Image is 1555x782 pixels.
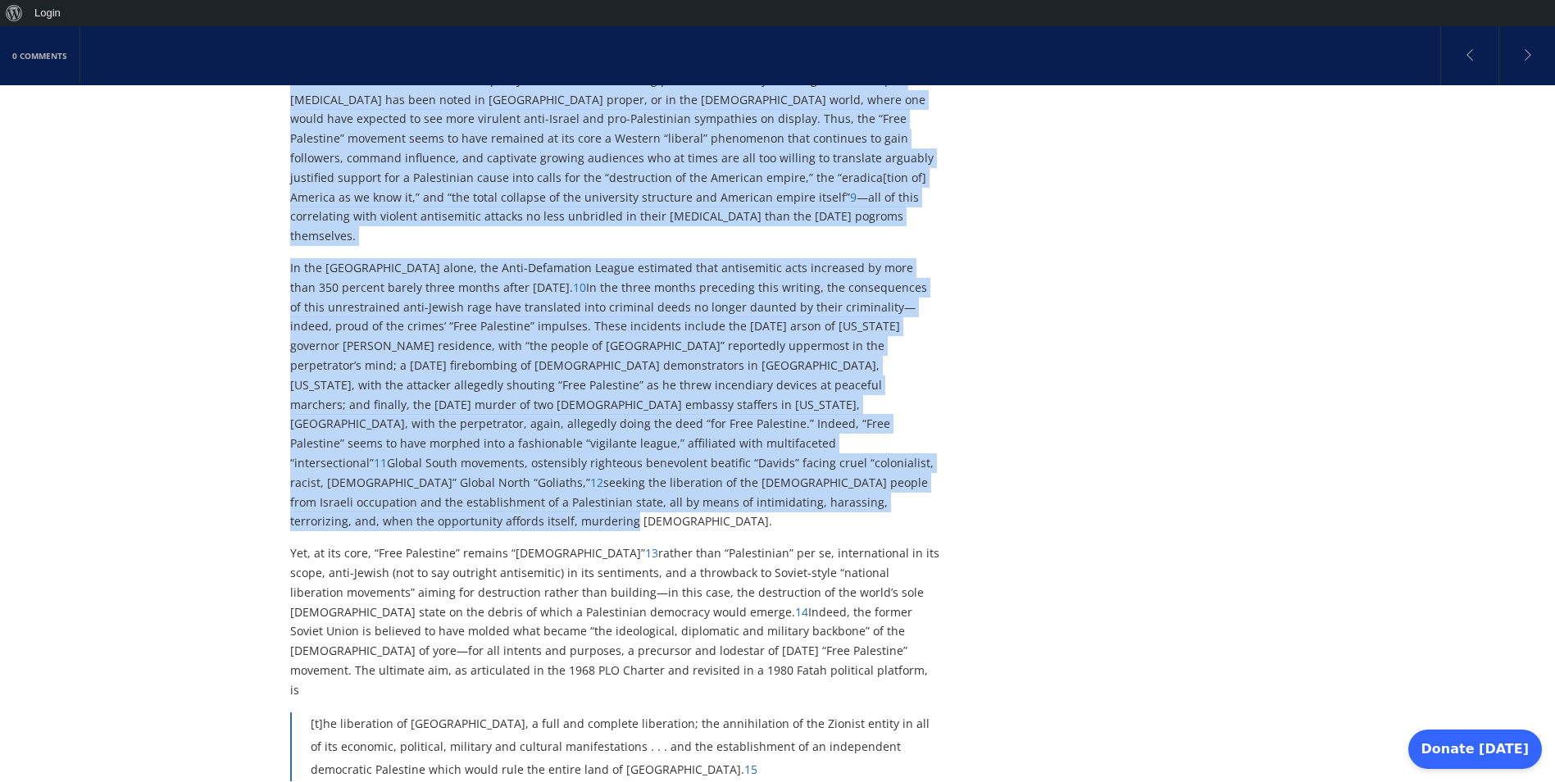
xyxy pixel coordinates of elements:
a: 11 [374,455,387,471]
a: 15 [744,762,757,777]
a: 14 [795,604,808,620]
a: 13 [645,545,658,561]
p: [t]he liberation of [GEOGRAPHIC_DATA], a full and complete liberation; the annihilation of the Zi... [311,712,940,781]
a: 9 [850,189,857,205]
p: In the [GEOGRAPHIC_DATA] alone, the Anti-Defamation League estimated that antisemitic acts increa... [290,258,940,531]
p: Yet, at its core, “Free Palestine” remains “[DEMOGRAPHIC_DATA]” rather than “Palestinian” per se,... [290,543,940,699]
a: 10 [573,280,586,295]
a: 8 [697,72,703,88]
a: 12 [590,475,603,490]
